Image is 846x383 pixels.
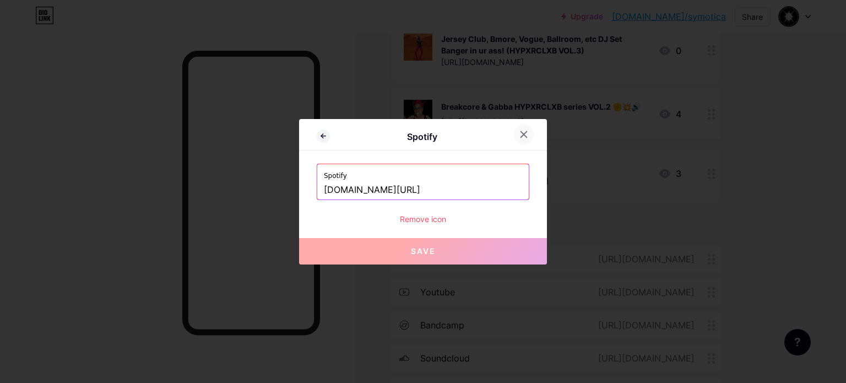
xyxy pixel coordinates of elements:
[330,130,514,143] div: Spotify
[324,181,522,199] input: https://open.spotify.com/user/username
[299,238,547,265] button: Save
[324,164,522,181] label: Spotify
[317,213,529,225] div: Remove icon
[411,246,436,256] span: Save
